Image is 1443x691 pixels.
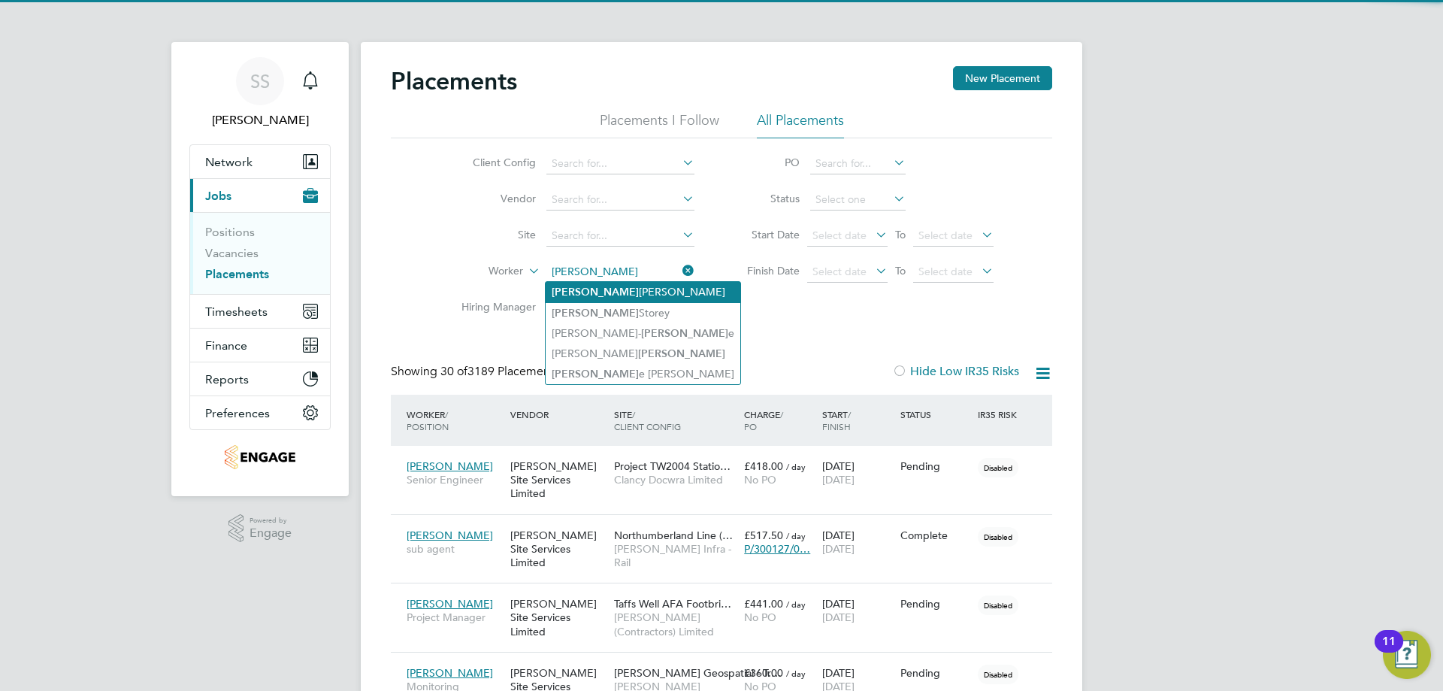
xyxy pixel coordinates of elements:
[552,307,639,320] b: [PERSON_NAME]
[205,189,231,203] span: Jobs
[978,596,1018,615] span: Disabled
[1383,631,1431,679] button: Open Resource Center, 11 new notifications
[391,66,517,96] h2: Placements
[403,451,1052,464] a: [PERSON_NAME]Senior Engineer[PERSON_NAME] Site Services LimitedProject TW2004 Statio…Clancy Docwr...
[171,42,349,496] nav: Main navigation
[732,228,800,241] label: Start Date
[744,529,783,542] span: £517.50
[900,666,971,680] div: Pending
[546,189,694,211] input: Search for...
[407,542,503,556] span: sub agent
[190,396,330,429] button: Preferences
[786,599,806,610] span: / day
[744,611,776,624] span: No PO
[205,372,249,386] span: Reports
[449,192,536,205] label: Vendor
[614,666,782,680] span: [PERSON_NAME] Geospatial - Tr…
[810,153,906,174] input: Search for...
[900,597,971,611] div: Pending
[786,530,806,541] span: / day
[189,445,331,469] a: Go to home page
[614,459,731,473] span: Project TW2004 Statio…
[205,155,253,169] span: Network
[786,461,806,472] span: / day
[546,226,694,247] input: Search for...
[546,153,694,174] input: Search for...
[744,459,783,473] span: £418.00
[614,542,737,569] span: [PERSON_NAME] Infra - Rail
[812,265,867,278] span: Select date
[546,323,740,344] li: [PERSON_NAME]- e
[744,597,783,611] span: £441.00
[744,542,810,556] span: P/300127/0…
[732,264,800,277] label: Finish Date
[190,212,330,294] div: Jobs
[228,514,292,543] a: Powered byEngage
[552,286,639,299] b: [PERSON_NAME]
[546,262,694,283] input: Search for...
[205,338,247,353] span: Finance
[740,401,818,440] div: Charge
[205,406,270,420] span: Preferences
[407,473,503,486] span: Senior Engineer
[250,527,292,540] span: Engage
[1382,641,1396,661] div: 11
[818,589,897,632] div: [DATE]
[407,408,449,432] span: / Position
[403,520,1052,533] a: [PERSON_NAME]sub agent[PERSON_NAME] Site Services LimitedNorthumberland Line (…[PERSON_NAME] Infr...
[449,156,536,169] label: Client Config
[891,261,910,280] span: To
[449,228,536,241] label: Site
[407,666,493,680] span: [PERSON_NAME]
[822,473,855,486] span: [DATE]
[225,445,295,469] img: carmichael-logo-retina.png
[744,473,776,486] span: No PO
[190,179,330,212] button: Jobs
[744,666,783,680] span: £360.00
[891,225,910,244] span: To
[900,529,971,542] div: Complete
[732,192,800,205] label: Status
[407,459,493,473] span: [PERSON_NAME]
[900,459,971,473] div: Pending
[546,344,740,364] li: [PERSON_NAME]
[614,473,737,486] span: Clancy Docwra Limited
[897,401,975,428] div: Status
[614,529,733,542] span: Northumberland Line (…
[757,111,844,138] li: All Placements
[546,303,740,323] li: Storey
[205,267,269,281] a: Placements
[440,364,559,379] span: 3189 Placements
[978,527,1018,547] span: Disabled
[440,364,467,379] span: 30 of
[507,589,610,646] div: [PERSON_NAME] Site Services Limited
[403,658,1052,671] a: [PERSON_NAME]Monitoring Surveyor[PERSON_NAME] Site Services Limited[PERSON_NAME] Geospatial - Tr…...
[190,329,330,362] button: Finance
[250,514,292,527] span: Powered by
[546,364,740,384] li: e [PERSON_NAME]
[614,597,731,611] span: Taffs Well AFA Footbri…
[190,362,330,396] button: Reports
[189,57,331,129] a: SS[PERSON_NAME]
[190,145,330,178] button: Network
[732,156,800,169] label: PO
[641,327,728,340] b: [PERSON_NAME]
[437,264,523,279] label: Worker
[403,401,507,440] div: Worker
[552,368,639,380] b: [PERSON_NAME]
[822,542,855,556] span: [DATE]
[812,229,867,242] span: Select date
[610,401,740,440] div: Site
[250,71,270,91] span: SS
[189,111,331,129] span: Saranija Sivapalan
[407,597,493,611] span: [PERSON_NAME]
[449,300,536,314] label: Hiring Manager
[403,589,1052,602] a: [PERSON_NAME]Project Manager[PERSON_NAME] Site Services LimitedTaffs Well AFA Footbri…[PERSON_NAM...
[507,401,610,428] div: Vendor
[918,229,973,242] span: Select date
[818,521,897,563] div: [DATE]
[818,452,897,494] div: [DATE]
[818,401,897,440] div: Start
[407,529,493,542] span: [PERSON_NAME]
[953,66,1052,90] button: New Placement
